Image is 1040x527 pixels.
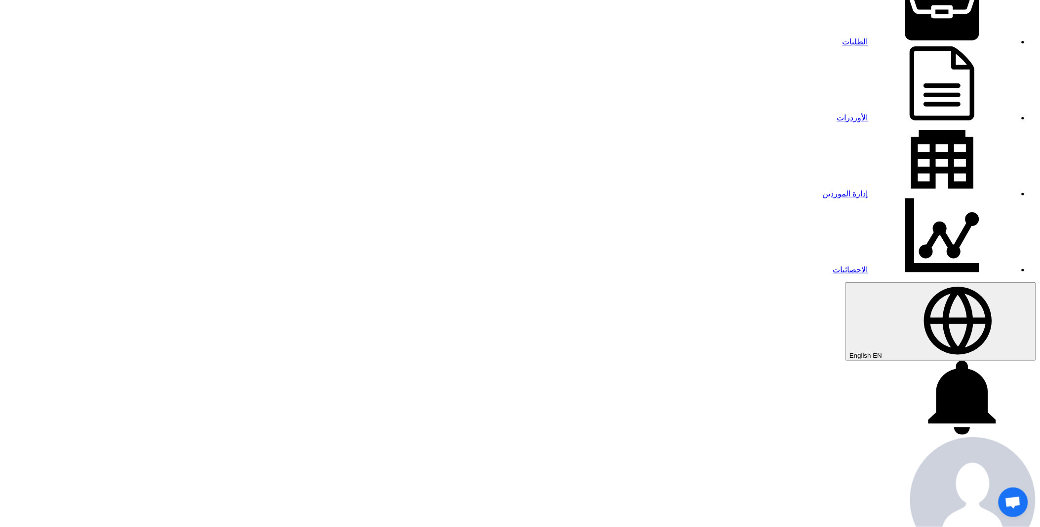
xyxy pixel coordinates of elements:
[846,282,1036,361] button: English EN
[833,265,1016,274] a: الاحصائيات
[873,352,883,359] span: EN
[843,38,1016,46] a: الطلبات
[849,352,871,359] span: English
[837,113,1016,122] a: الأوردرات
[823,189,1016,198] a: إدارة الموردين
[999,488,1028,517] div: Open chat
